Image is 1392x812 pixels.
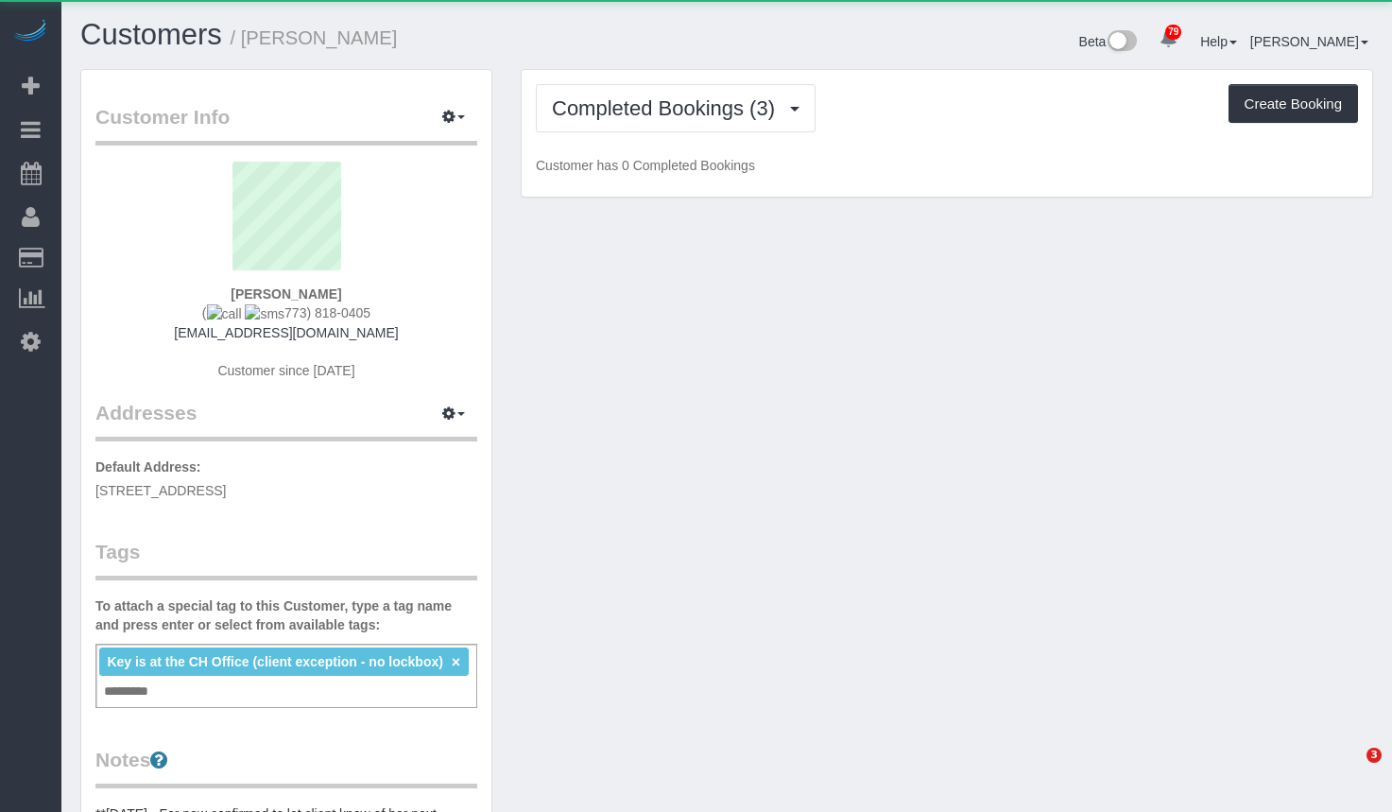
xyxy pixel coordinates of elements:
[1079,34,1138,49] a: Beta
[452,654,460,670] a: ×
[80,18,222,51] a: Customers
[536,156,1358,175] p: Customer has 0 Completed Bookings
[1165,25,1181,40] span: 79
[1229,84,1358,124] button: Create Booking
[95,483,226,498] span: [STREET_ADDRESS]
[174,325,398,340] a: [EMAIL_ADDRESS][DOMAIN_NAME]
[217,363,354,378] span: Customer since [DATE]
[1328,748,1373,793] iframe: Intercom live chat
[1150,19,1187,60] a: 79
[107,654,443,669] span: Key is at the CH Office (client exception - no lockbox)
[245,304,284,323] img: sms
[202,305,370,320] span: ( 773) 818-0405
[95,103,477,146] legend: Customer Info
[1250,34,1368,49] a: [PERSON_NAME]
[231,286,341,302] strong: [PERSON_NAME]
[207,304,242,323] img: call
[95,458,201,476] label: Default Address:
[95,746,477,788] legend: Notes
[552,96,784,120] span: Completed Bookings (3)
[231,27,398,48] small: / [PERSON_NAME]
[1200,34,1237,49] a: Help
[11,19,49,45] img: Automaid Logo
[95,538,477,580] legend: Tags
[1366,748,1382,763] span: 3
[1106,30,1137,55] img: New interface
[536,84,816,132] button: Completed Bookings (3)
[95,596,477,634] label: To attach a special tag to this Customer, type a tag name and press enter or select from availabl...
